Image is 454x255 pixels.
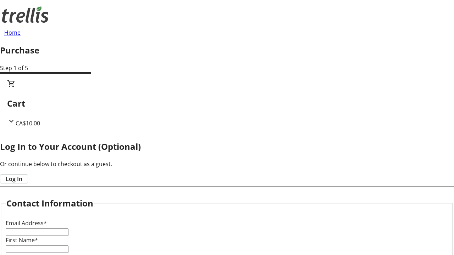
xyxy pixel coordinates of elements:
[6,175,22,183] span: Log In
[6,236,38,244] label: First Name*
[6,219,47,227] label: Email Address*
[7,79,447,127] div: CartCA$10.00
[16,119,40,127] span: CA$10.00
[7,97,447,110] h2: Cart
[6,197,93,210] h2: Contact Information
